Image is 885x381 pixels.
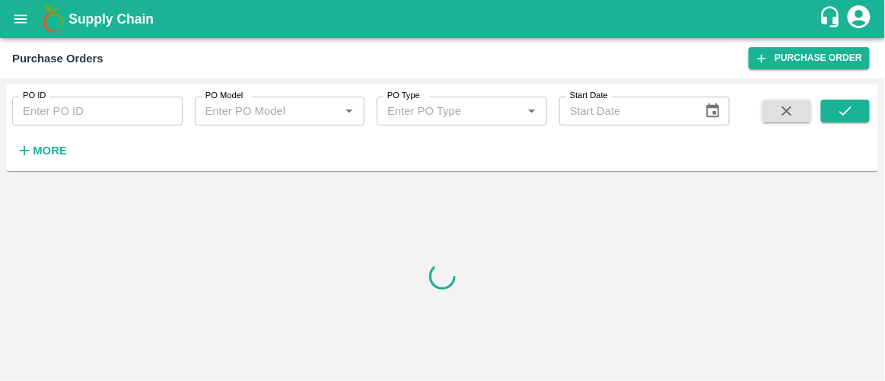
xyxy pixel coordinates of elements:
button: Open [522,101,542,121]
input: Enter PO Model [199,101,336,121]
button: Choose date [699,97,727,125]
div: account of current user [845,3,873,35]
a: Purchase Order [749,47,870,69]
button: open drawer [3,2,38,37]
input: Start Date [559,97,692,125]
button: More [12,138,71,164]
label: PO Model [205,90,244,102]
label: PO ID [23,90,46,102]
strong: More [33,144,67,157]
label: PO Type [387,90,420,102]
input: Enter PO ID [12,97,183,125]
a: Supply Chain [68,8,819,30]
label: Start Date [570,90,608,102]
b: Supply Chain [68,11,154,27]
div: customer-support [819,5,845,33]
div: Purchase Orders [12,49,103,68]
img: logo [38,4,68,34]
button: Open [339,101,359,121]
input: Enter PO Type [381,101,517,121]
